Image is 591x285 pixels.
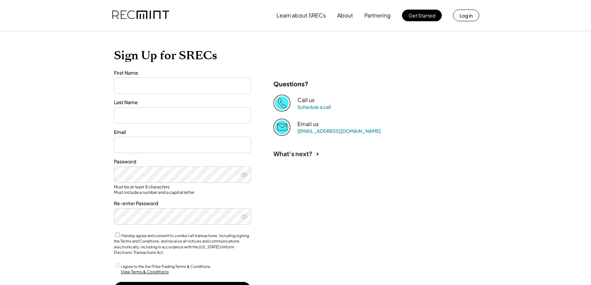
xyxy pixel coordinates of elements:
[297,128,381,134] a: [EMAIL_ADDRESS][DOMAIN_NAME]
[114,70,251,76] div: First Name
[364,9,391,22] button: Partnering
[402,10,442,21] button: Get Started
[273,119,291,136] img: Email%202%403x.png
[121,269,169,275] div: View Terms & Conditions
[297,104,331,110] a: Schedule a call
[112,4,169,27] img: recmint-logotype%403x.png
[273,150,312,158] div: What's next?
[453,10,479,21] button: Log in
[297,97,315,104] div: Call us
[114,99,251,106] div: Last Name
[114,129,251,136] div: Email
[114,184,251,195] div: Must be at least 8 characters Must include a number and a capital letter
[121,264,211,269] label: I agree to the Sun Tribe Trading Terms & Conditions.
[273,95,291,112] img: Phone%20copy%403x.png
[114,158,251,165] div: Password
[273,80,308,88] div: Questions?
[297,121,319,128] div: Email us
[114,48,477,63] h1: Sign Up for SRECs
[114,200,251,207] div: Re-enter Password
[276,9,326,22] button: Learn about SRECs
[114,233,249,255] label: I hereby agree and consent to conduct all transactions, including signing the Terms and Condition...
[337,9,353,22] button: About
